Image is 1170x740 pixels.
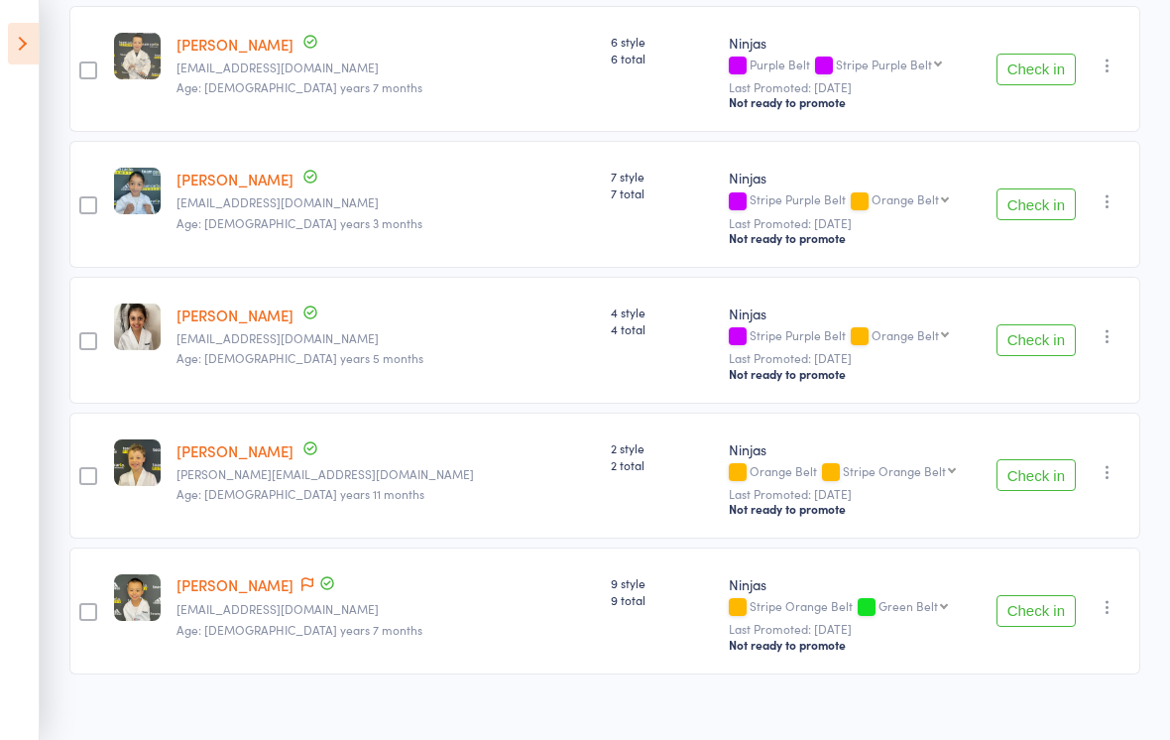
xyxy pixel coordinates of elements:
small: amanda.hughes888@gmail.com [176,467,595,481]
span: Age: [DEMOGRAPHIC_DATA] years 5 months [176,349,423,366]
div: Not ready to promote [729,501,971,517]
div: Orange Belt [872,192,939,205]
div: Stripe Orange Belt [843,464,946,477]
small: chloebaker072@gmail.com [176,61,595,74]
div: Ninjas [729,574,971,594]
small: amritk92@hotmail.com [176,331,595,345]
a: [PERSON_NAME] [176,34,293,55]
span: Age: [DEMOGRAPHIC_DATA] years 3 months [176,214,422,231]
small: Last Promoted: [DATE] [729,622,971,636]
span: 4 style [611,304,713,320]
small: Last Promoted: [DATE] [729,80,971,94]
div: Ninjas [729,168,971,187]
div: Not ready to promote [729,366,971,382]
div: Ninjas [729,439,971,459]
small: hanz8@live.com.au [176,195,595,209]
a: [PERSON_NAME] [176,440,293,461]
span: 7 style [611,168,713,185]
div: Stripe Purple Belt [729,192,971,209]
div: Stripe Orange Belt [729,599,971,616]
div: Ninjas [729,304,971,323]
button: Check in [996,324,1076,356]
span: 2 style [611,439,713,456]
div: Green Belt [878,599,938,612]
div: Not ready to promote [729,94,971,110]
img: image1707514878.png [114,574,161,621]
button: Check in [996,188,1076,220]
div: Stripe Purple Belt [836,58,932,70]
button: Check in [996,54,1076,85]
div: Stripe Purple Belt [729,328,971,345]
small: echeung.1986@gmail.com [176,602,595,616]
span: 4 total [611,320,713,337]
a: [PERSON_NAME] [176,305,293,325]
div: Purple Belt [729,58,971,74]
a: [PERSON_NAME] [176,169,293,189]
span: 6 style [611,33,713,50]
button: Check in [996,595,1076,627]
span: 2 total [611,456,713,473]
small: Last Promoted: [DATE] [729,351,971,365]
span: 7 total [611,185,713,201]
small: Last Promoted: [DATE] [729,487,971,501]
img: image1729228695.png [114,439,161,486]
a: [PERSON_NAME] [176,574,293,595]
span: Age: [DEMOGRAPHIC_DATA] years 7 months [176,621,422,638]
img: image1723702093.png [114,168,161,214]
span: 9 total [611,591,713,608]
button: Check in [996,459,1076,491]
span: 6 total [611,50,713,66]
small: Last Promoted: [DATE] [729,216,971,230]
span: Age: [DEMOGRAPHIC_DATA] years 11 months [176,485,424,502]
img: image1747437598.png [114,33,161,79]
div: Not ready to promote [729,637,971,653]
div: Orange Belt [729,464,971,481]
span: Age: [DEMOGRAPHIC_DATA] years 7 months [176,78,422,95]
div: Not ready to promote [729,230,971,246]
div: Orange Belt [872,328,939,341]
div: Ninjas [729,33,971,53]
span: 9 style [611,574,713,591]
img: image1741670083.png [114,304,161,350]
